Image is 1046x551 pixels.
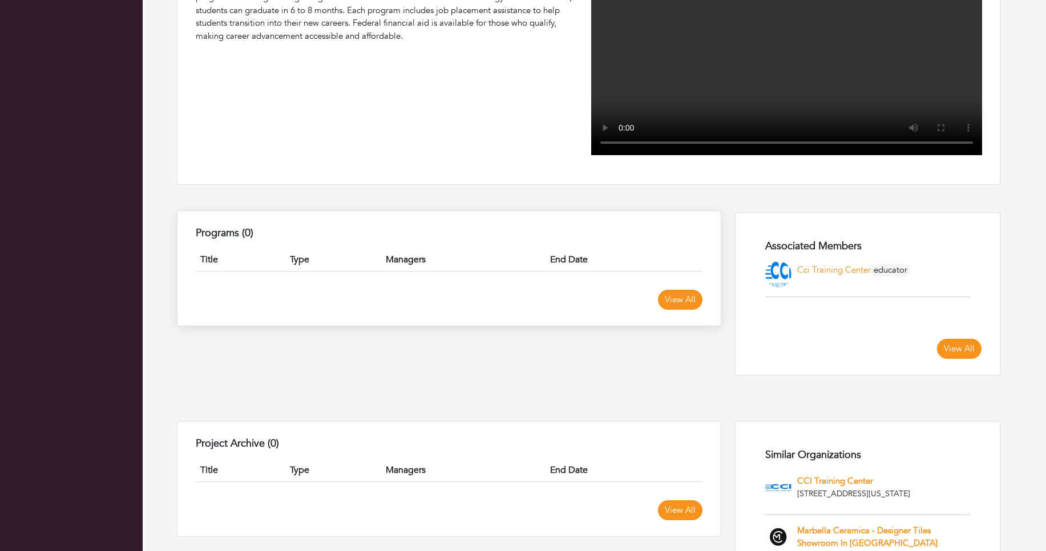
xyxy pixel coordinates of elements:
h4: Project Archive (0) [196,437,702,450]
a: View All [658,500,702,520]
a: Cci Training Center [797,264,871,275]
th: Type [285,248,381,272]
img: marbella-ceramica-logo.jpg [765,524,791,550]
th: End Date [546,459,702,482]
img: unnamed(1)%20(1).png [765,261,791,287]
th: Managers [381,459,546,482]
a: View All [937,339,982,359]
a: View All [658,290,702,310]
h4: Programs (0) [196,227,702,240]
th: Title [196,459,285,482]
p: [STREET_ADDRESS][US_STATE] [797,488,910,500]
a: CCI Training Center [797,475,873,487]
h4: Similar Organizations [765,449,970,461]
th: Type [285,459,381,482]
h4: Associated Members [765,240,970,253]
th: Managers [381,248,546,272]
span: educator [871,264,910,277]
th: Title [196,248,285,272]
th: End Date [546,248,702,272]
img: cci%20training%20.jpg [765,475,791,501]
a: Marbella Ceramica - Designer Tiles Showroom In [GEOGRAPHIC_DATA] [797,525,938,549]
